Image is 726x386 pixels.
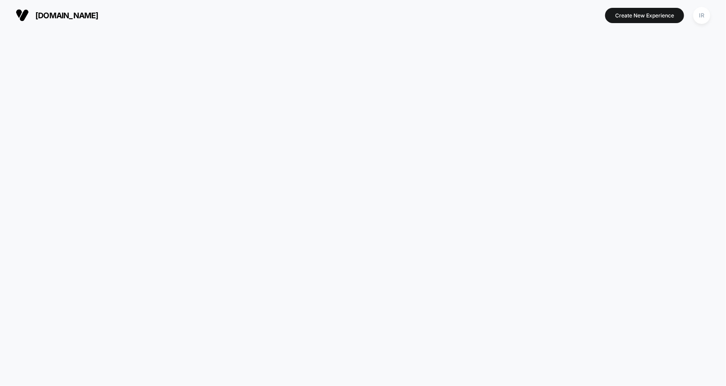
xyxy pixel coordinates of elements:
span: [DOMAIN_NAME] [35,11,99,20]
button: Create New Experience [605,8,684,23]
div: IR [693,7,710,24]
button: IR [691,7,713,24]
img: Visually logo [16,9,29,22]
button: [DOMAIN_NAME] [13,8,101,22]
